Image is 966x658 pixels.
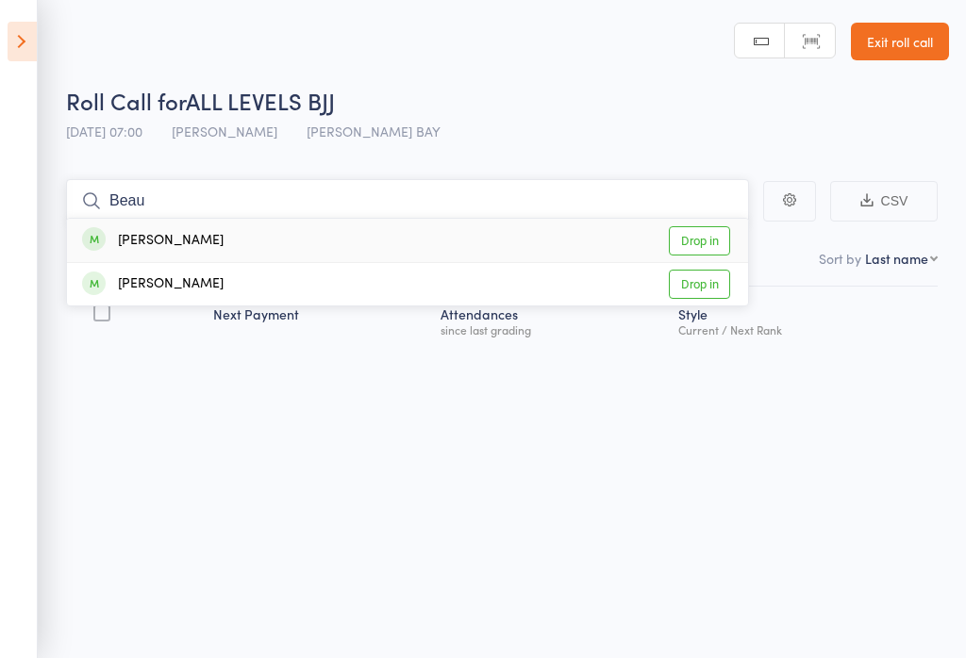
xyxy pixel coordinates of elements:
[66,179,749,222] input: Search by name
[441,323,663,336] div: since last grading
[82,273,224,295] div: [PERSON_NAME]
[865,249,928,268] div: Last name
[678,323,930,336] div: Current / Next Rank
[66,122,142,140] span: [DATE] 07:00
[671,295,938,345] div: Style
[669,270,730,299] a: Drop in
[186,85,335,116] span: ALL LEVELS BJJ
[669,226,730,255] a: Drop in
[66,85,186,116] span: Roll Call for
[819,249,861,268] label: Sort by
[82,230,224,252] div: [PERSON_NAME]
[851,23,949,60] a: Exit roll call
[830,181,938,222] button: CSV
[206,295,433,345] div: Next Payment
[433,295,671,345] div: Atten­dances
[172,122,277,140] span: [PERSON_NAME]
[307,122,441,140] span: [PERSON_NAME] BAY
